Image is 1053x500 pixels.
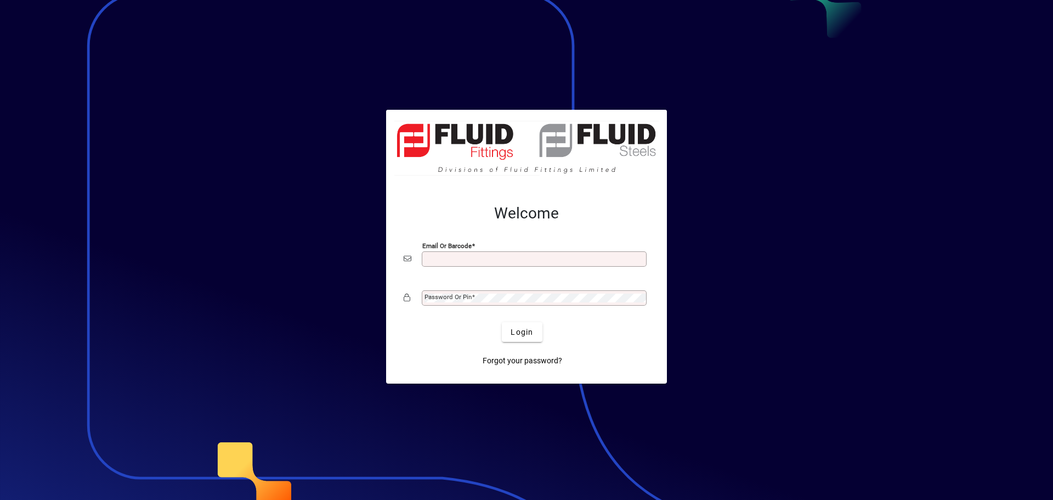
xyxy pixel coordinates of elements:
mat-label: Password or Pin [424,293,472,301]
mat-label: Email or Barcode [422,242,472,250]
span: Login [511,327,533,338]
span: Forgot your password? [483,355,562,367]
a: Forgot your password? [478,351,567,370]
button: Login [502,322,542,342]
h2: Welcome [404,204,649,223]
